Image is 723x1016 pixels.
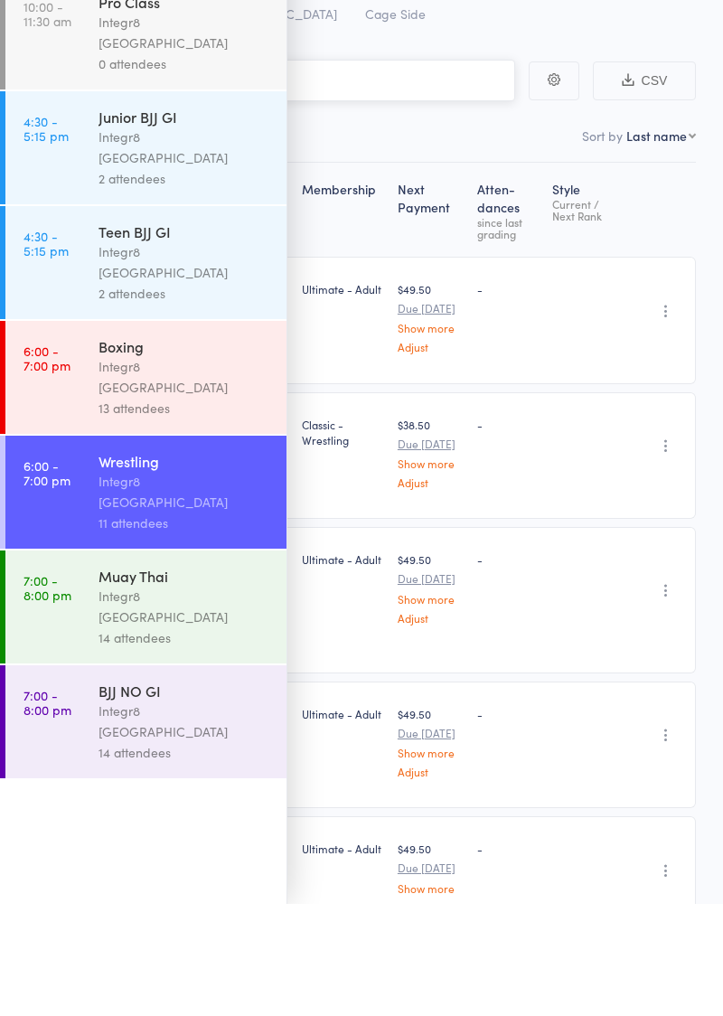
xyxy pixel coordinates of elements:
div: Integr8 [GEOGRAPHIC_DATA] [99,813,271,854]
time: 10:00 - 11:30 am [23,111,71,140]
div: 13 attendees [99,510,271,531]
div: $49.50 [398,663,463,735]
div: - [477,393,538,409]
div: Integr8 [GEOGRAPHIC_DATA] [99,239,271,280]
span: Cage Side [365,117,426,135]
div: Ultimate - Adult [302,953,383,968]
time: 6:00 - 7:00 pm [23,570,70,599]
div: Ultimate - Adult [302,663,383,679]
a: Show more [398,705,463,717]
a: Adjust [398,453,463,465]
div: 11 attendees [99,625,271,645]
a: Show more [398,569,463,581]
button: CSV [593,174,696,212]
div: Integr8 [GEOGRAPHIC_DATA] [99,468,271,510]
div: Muay Thai [99,678,271,698]
a: 6:00 -7:00 pmBoxingIntegr8 [GEOGRAPHIC_DATA]13 attendees [5,433,286,546]
div: At [130,20,220,50]
div: Pro Class [99,104,271,124]
time: 7:00 - 8:00 pm [23,685,71,714]
time: 7:00 - 8:00 pm [23,800,71,829]
div: - [477,818,538,833]
div: Next Payment [390,283,470,361]
a: 6:00 -7:00 pmWrestlingIntegr8 [GEOGRAPHIC_DATA]11 attendees [5,548,286,661]
a: [DATE] [23,50,68,70]
small: Due [DATE] [398,974,463,986]
div: Events for [23,20,112,50]
div: Ultimate - Adult [302,393,383,409]
div: Wrestling [99,563,271,583]
div: Ultimate - Adult [302,818,383,833]
div: - [477,953,538,968]
div: 2 attendees [99,395,271,416]
div: 14 attendees [99,854,271,875]
div: Membership [295,283,390,361]
a: Adjust [398,878,463,889]
div: 2 attendees [99,280,271,301]
div: 14 attendees [99,739,271,760]
div: - [477,529,538,544]
div: Classic - Wrestling [302,529,383,560]
a: Adjust [398,724,463,736]
a: 10:00 -11:30 amPro ClassIntegr8 [GEOGRAPHIC_DATA]0 attendees [5,89,286,202]
div: Atten­dances [470,283,545,361]
div: Teen BJJ GI [99,334,271,353]
a: Adjust [398,588,463,600]
label: Sort by [582,239,623,257]
small: Due [DATE] [398,414,463,427]
a: 7:00 -8:00 pmMuay ThaiIntegr8 [GEOGRAPHIC_DATA]14 attendees [5,663,286,776]
small: Due [DATE] [398,839,463,851]
div: 0 attendees [99,165,271,186]
div: Integr8 [GEOGRAPHIC_DATA] [99,583,271,625]
a: 4:30 -5:15 pmTeen BJJ GIIntegr8 [GEOGRAPHIC_DATA]2 attendees [5,318,286,431]
div: - [477,663,538,679]
time: 6:00 - 7:00 pm [23,456,70,484]
div: $49.50 [398,393,463,465]
div: Last name [626,239,687,257]
a: Exit roll call [613,22,707,58]
small: Due [DATE] [398,550,463,562]
a: Show more [398,994,463,1006]
time: 4:30 - 5:15 pm [23,226,69,255]
small: Due [DATE] [398,684,463,697]
div: Junior BJJ GI [99,219,271,239]
div: Style [545,283,630,361]
a: Show more [398,434,463,446]
time: 4:30 - 5:15 pm [23,341,69,370]
div: Any location [130,50,220,70]
div: Current / Next Rank [552,310,623,334]
div: Integr8 [GEOGRAPHIC_DATA] [99,124,271,165]
a: Show more [398,859,463,870]
div: Boxing [99,448,271,468]
div: Integr8 [GEOGRAPHIC_DATA] [99,698,271,739]
div: $49.50 [398,818,463,889]
div: Integr8 [GEOGRAPHIC_DATA] [99,353,271,395]
div: BJJ NO GI [99,793,271,813]
a: 7:00 -8:00 pmBJJ NO GIIntegr8 [GEOGRAPHIC_DATA]14 attendees [5,777,286,890]
div: $38.50 [398,529,463,600]
a: 4:30 -5:15 pmJunior BJJ GIIntegr8 [GEOGRAPHIC_DATA]2 attendees [5,203,286,316]
div: since last grading [477,328,538,352]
